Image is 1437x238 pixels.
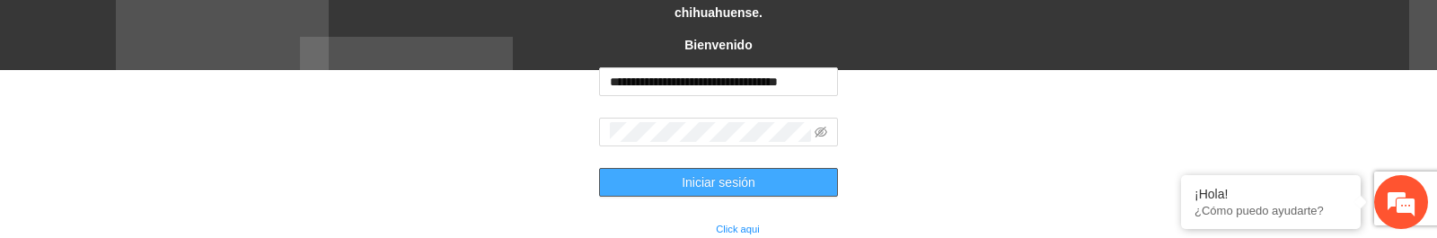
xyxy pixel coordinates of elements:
[599,168,839,197] button: Iniciar sesión
[1195,204,1347,217] p: ¿Cómo puedo ayudarte?
[599,224,760,234] small: ¿Olvidaste tu contraseña?
[684,38,752,52] strong: Bienvenido
[295,9,338,52] div: Minimizar ventana de chat en vivo
[1195,187,1347,201] div: ¡Hola!
[682,172,755,192] span: Iniciar sesión
[815,126,827,138] span: eye-invisible
[716,224,760,234] a: Click aqui
[93,92,302,115] div: Chatee con nosotros ahora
